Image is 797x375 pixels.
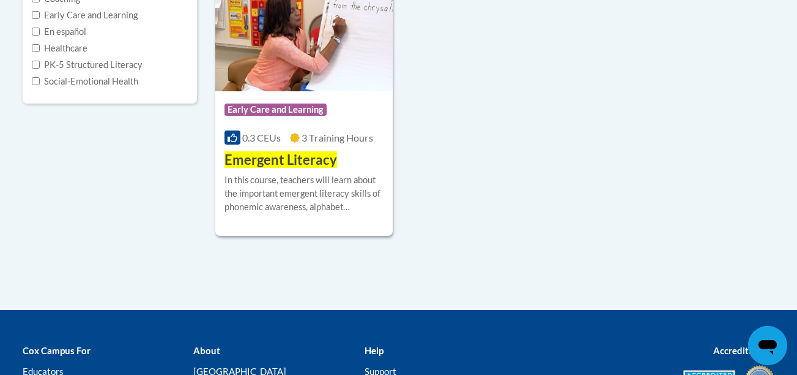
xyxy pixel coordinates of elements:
b: Help [365,345,384,356]
b: Accreditations [713,345,775,356]
input: Checkbox for Options [32,77,40,85]
b: About [193,345,220,356]
label: Healthcare [32,42,87,55]
iframe: Button to launch messaging window [748,326,787,365]
span: Early Care and Learning [224,104,327,116]
span: 0.3 CEUs [242,132,281,143]
span: Emergent Literacy [224,151,337,168]
input: Checkbox for Options [32,61,40,69]
label: Social-Emotional Health [32,75,138,88]
label: En español [32,25,86,39]
input: Checkbox for Options [32,11,40,19]
input: Checkbox for Options [32,44,40,52]
label: PK-5 Structured Literacy [32,58,143,72]
div: In this course, teachers will learn about the important emergent literacy skills of phonemic awar... [224,173,384,214]
span: 3 Training Hours [302,132,373,143]
input: Checkbox for Options [32,28,40,36]
b: Cox Campus For [23,345,91,356]
label: Early Care and Learning [32,9,138,22]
